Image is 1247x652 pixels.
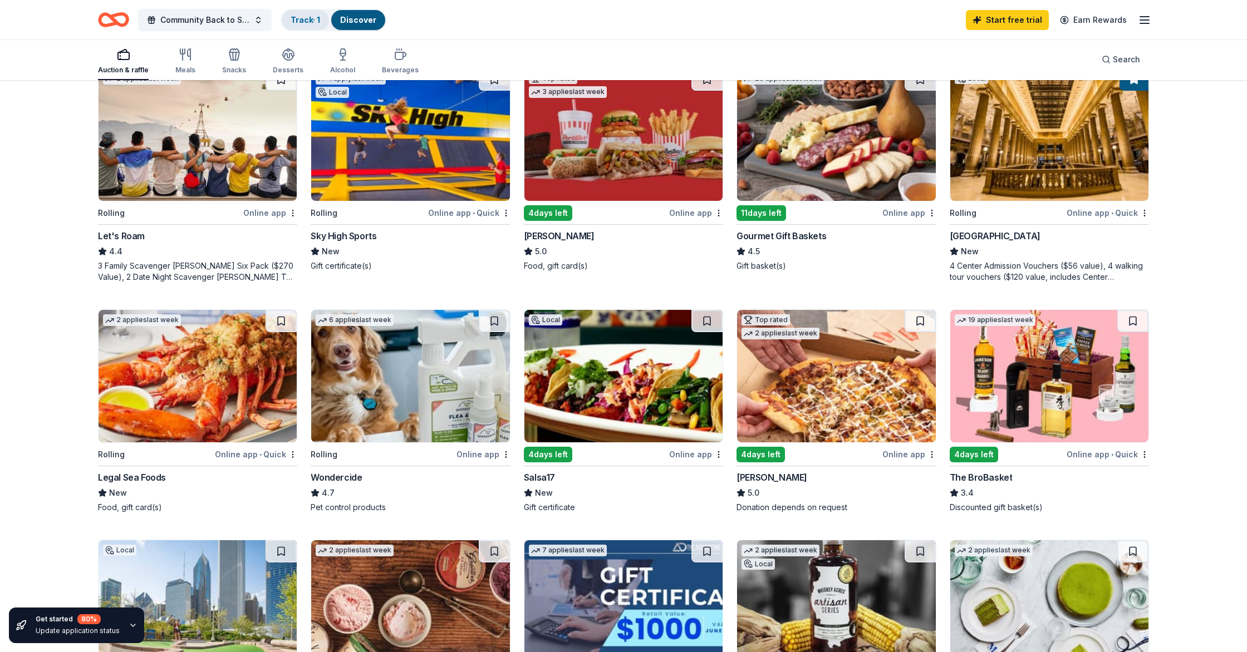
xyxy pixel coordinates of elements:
div: Snacks [222,66,246,75]
div: Top rated [742,314,790,325]
div: Desserts [273,66,303,75]
div: Food, gift card(s) [524,260,723,271]
a: Image for Salsa17Local4days leftOnline appSalsa17NewGift certificate [524,309,723,513]
img: Image for Salsa17 [524,310,723,442]
div: 6 applies last week [316,314,394,326]
span: 4.7 [322,486,335,500]
div: 4 days left [737,447,785,462]
div: Donation depends on request [737,502,936,513]
div: [PERSON_NAME] [524,229,595,243]
button: Snacks [222,43,246,80]
div: 80 % [77,614,101,624]
div: Auction & raffle [98,66,149,75]
div: Online app [669,206,723,220]
span: 4.4 [109,245,122,258]
a: Earn Rewards [1053,10,1133,30]
div: Online app Quick [1067,206,1149,220]
a: Image for Sky High Sports1 applylast weekLocalRollingOnline app•QuickSky High SportsNewGift certi... [311,68,510,271]
div: 2 applies last week [742,328,819,339]
div: Local [529,314,562,325]
div: Beverages [382,66,419,75]
div: Food, gift card(s) [98,502,297,513]
div: [GEOGRAPHIC_DATA] [950,229,1040,243]
div: Online app [882,447,936,461]
button: Meals [175,43,195,80]
div: Rolling [98,206,125,220]
div: Local [742,559,775,570]
a: Image for Gourmet Gift Baskets20 applieslast week11days leftOnline appGourmet Gift Baskets4.5Gift... [737,68,936,271]
div: Wondercide [311,471,362,484]
div: 3 Family Scavenger [PERSON_NAME] Six Pack ($270 Value), 2 Date Night Scavenger [PERSON_NAME] Two ... [98,260,297,283]
a: Image for Let's Roam2 applieslast weekRollingOnline appLet's Roam4.43 Family Scavenger [PERSON_NA... [98,68,297,283]
img: Image for Portillo's [524,68,723,201]
div: 4 days left [524,205,572,221]
div: 2 applies last week [742,545,819,556]
a: Home [98,7,129,33]
div: Get started [36,614,120,624]
span: • [1111,209,1113,218]
a: Image for Legal Sea Foods2 applieslast weekRollingOnline app•QuickLegal Sea FoodsNewFood, gift ca... [98,309,297,513]
div: Gift basket(s) [737,260,936,271]
div: Rolling [311,206,337,220]
div: Sky High Sports [311,229,376,243]
div: Online app Quick [215,447,297,461]
div: [PERSON_NAME] [737,471,807,484]
button: Alcohol [330,43,355,80]
div: Online app [243,206,297,220]
span: Community Back to School [160,13,249,27]
span: New [109,486,127,500]
img: Image for Let's Roam [99,68,297,201]
div: 2 applies last week [955,545,1033,556]
div: Gourmet Gift Baskets [737,229,826,243]
span: • [473,209,475,218]
button: Desserts [273,43,303,80]
img: Image for The BroBasket [950,310,1148,442]
img: Image for Sky High Sports [311,68,509,201]
div: Online app Quick [1067,447,1149,461]
div: Online app [456,447,510,461]
a: Image for The BroBasket19 applieslast week4days leftOnline app•QuickThe BroBasket3.4Discounted gi... [950,309,1149,513]
div: Local [316,87,349,98]
div: 2 applies last week [103,314,181,326]
span: New [535,486,553,500]
img: Image for Chicago Architecture Center [950,68,1148,201]
div: Online app Quick [428,206,510,220]
div: 19 applies last week [955,314,1035,326]
a: Discover [340,15,376,24]
span: 3.4 [961,486,974,500]
span: 5.0 [535,245,547,258]
div: Online app [882,206,936,220]
div: Update application status [36,626,120,635]
img: Image for Casey's [737,310,935,442]
div: Rolling [950,206,976,220]
div: Let's Roam [98,229,145,243]
div: The BroBasket [950,471,1013,484]
button: Auction & raffle [98,43,149,80]
span: 5.0 [748,486,759,500]
div: 11 days left [737,205,786,221]
div: Rolling [311,448,337,461]
div: Local [103,545,136,556]
button: Beverages [382,43,419,80]
a: Start free trial [966,10,1049,30]
img: Image for Gourmet Gift Baskets [737,68,935,201]
div: Discounted gift basket(s) [950,502,1149,513]
button: Community Back to School [138,9,272,31]
div: 4 days left [524,447,572,462]
button: Search [1093,48,1149,71]
div: 3 applies last week [529,86,607,98]
div: Alcohol [330,66,355,75]
div: 4 days left [950,447,998,462]
span: New [322,245,340,258]
div: Rolling [98,448,125,461]
div: 7 applies last week [529,545,607,556]
img: Image for Legal Sea Foods [99,310,297,442]
a: Track· 1 [291,15,320,24]
div: Online app [669,447,723,461]
span: New [961,245,979,258]
a: Image for Portillo'sTop rated3 applieslast week4days leftOnline app[PERSON_NAME]5.0Food, gift car... [524,68,723,271]
div: 2 applies last week [316,545,394,556]
a: Image for Wondercide6 applieslast weekRollingOnline appWondercide4.7Pet control products [311,309,510,513]
div: Legal Sea Foods [98,471,166,484]
button: Track· 1Discover [281,9,386,31]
